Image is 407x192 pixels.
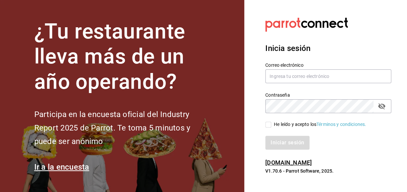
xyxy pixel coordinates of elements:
[265,42,391,54] h3: Inicia sesión
[265,62,391,67] label: Correo electrónico
[34,19,212,95] h1: ¿Tu restaurante lleva más de un año operando?
[34,108,212,148] h2: Participa en la encuesta oficial del Industry Report 2025 de Parrot. Te toma 5 minutos y puede se...
[265,159,312,166] a: [DOMAIN_NAME]
[265,168,391,174] p: V1.70.6 - Parrot Software, 2025.
[316,122,366,127] a: Términos y condiciones.
[274,121,366,128] div: He leído y acepto los
[34,162,89,172] a: Ir a la encuesta
[265,69,391,83] input: Ingresa tu correo electrónico
[265,92,391,97] label: Contraseña
[376,101,387,112] button: passwordField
